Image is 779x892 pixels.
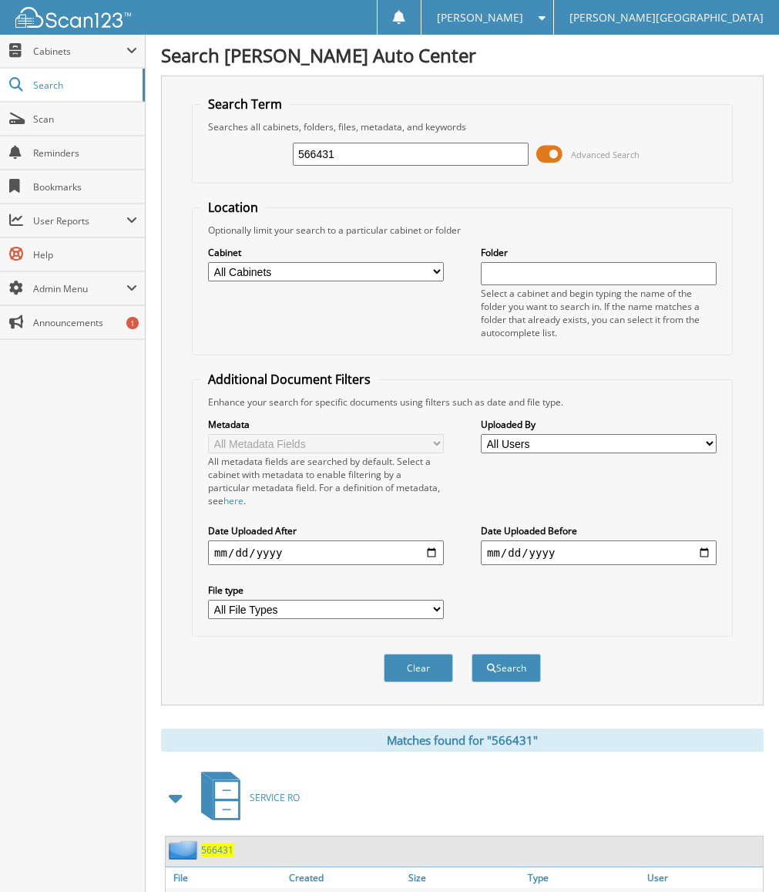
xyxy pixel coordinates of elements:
[192,767,300,828] a: SERVICE RO
[208,584,444,597] label: File type
[285,867,405,888] a: Created
[200,224,724,237] div: Optionally limit your search to a particular cabinet or folder
[571,149,640,160] span: Advanced Search
[126,317,139,329] div: 1
[524,867,643,888] a: Type
[481,540,717,565] input: end
[643,867,763,888] a: User
[481,287,717,339] div: Select a cabinet and begin typing the name of the folder you want to search in. If the name match...
[33,79,135,92] span: Search
[208,418,444,431] label: Metadata
[33,45,126,58] span: Cabinets
[208,524,444,537] label: Date Uploaded After
[472,654,541,682] button: Search
[208,246,444,259] label: Cabinet
[384,654,453,682] button: Clear
[208,455,444,507] div: All metadata fields are searched by default. Select a cabinet with metadata to enable filtering b...
[33,248,137,261] span: Help
[200,96,290,113] legend: Search Term
[250,791,300,804] span: SERVICE RO
[481,418,717,431] label: Uploaded By
[166,867,285,888] a: File
[200,120,724,133] div: Searches all cabinets, folders, files, metadata, and keywords
[481,524,717,537] label: Date Uploaded Before
[161,42,764,68] h1: Search [PERSON_NAME] Auto Center
[208,540,444,565] input: start
[33,113,137,126] span: Scan
[405,867,524,888] a: Size
[33,282,126,295] span: Admin Menu
[569,13,764,22] span: [PERSON_NAME][GEOGRAPHIC_DATA]
[161,729,764,752] div: Matches found for "566431"
[702,818,779,892] iframe: Chat Widget
[200,199,266,216] legend: Location
[201,843,233,857] a: 566431
[33,316,137,329] span: Announcements
[200,371,378,388] legend: Additional Document Filters
[33,146,137,160] span: Reminders
[481,246,717,259] label: Folder
[33,214,126,227] span: User Reports
[15,7,131,28] img: scan123-logo-white.svg
[200,396,724,409] div: Enhance your search for specific documents using filters such as date and file type.
[169,840,201,860] img: folder2.png
[437,13,523,22] span: [PERSON_NAME]
[223,494,243,507] a: here
[33,180,137,194] span: Bookmarks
